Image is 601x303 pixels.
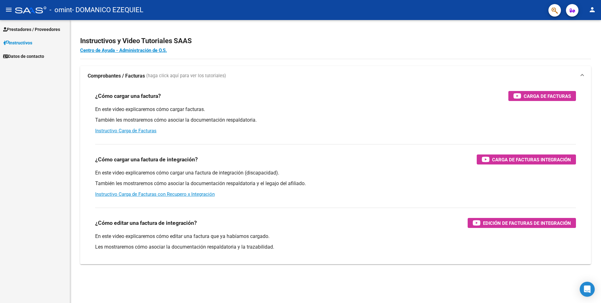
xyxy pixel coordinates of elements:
p: En este video explicaremos cómo cargar una factura de integración (discapacidad). [95,169,576,176]
span: (haga click aquí para ver los tutoriales) [146,73,226,79]
mat-expansion-panel-header: Comprobantes / Facturas (haga click aquí para ver los tutoriales) [80,66,591,86]
span: Datos de contacto [3,53,44,60]
span: Prestadores / Proveedores [3,26,60,33]
p: En este video explicaremos cómo editar una factura que ya habíamos cargado. [95,233,576,240]
button: Carga de Facturas Integración [477,154,576,164]
button: Carga de Facturas [508,91,576,101]
mat-icon: person [588,6,596,13]
span: Carga de Facturas [524,92,571,100]
a: Instructivo Carga de Facturas con Recupero x Integración [95,191,215,197]
p: También les mostraremos cómo asociar la documentación respaldatoria y el legajo del afiliado. [95,180,576,187]
p: En este video explicaremos cómo cargar facturas. [95,106,576,113]
h3: ¿Cómo editar una factura de integración? [95,219,197,227]
mat-icon: menu [5,6,13,13]
div: Comprobantes / Facturas (haga click aquí para ver los tutoriales) [80,86,591,264]
span: Edición de Facturas de integración [483,219,571,227]
strong: Comprobantes / Facturas [88,73,145,79]
h2: Instructivos y Video Tutoriales SAAS [80,35,591,47]
span: Instructivos [3,39,32,46]
a: Centro de Ayuda - Administración de O.S. [80,48,167,53]
span: - DOMANICO EZEQUIEL [72,3,143,17]
a: Instructivo Carga de Facturas [95,128,157,134]
span: - omint [49,3,72,17]
p: También les mostraremos cómo asociar la documentación respaldatoria. [95,117,576,124]
div: Open Intercom Messenger [580,282,595,297]
span: Carga de Facturas Integración [492,156,571,164]
h3: ¿Cómo cargar una factura de integración? [95,155,198,164]
h3: ¿Cómo cargar una factura? [95,92,161,100]
button: Edición de Facturas de integración [468,218,576,228]
p: Les mostraremos cómo asociar la documentación respaldatoria y la trazabilidad. [95,244,576,250]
